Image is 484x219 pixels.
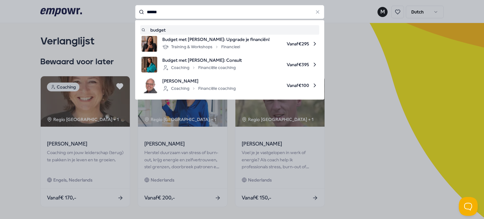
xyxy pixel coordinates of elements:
span: Vanaf € 395 [247,57,318,72]
div: Training & Workshops Financieel [162,43,240,51]
div: Coaching Financiële coaching [162,85,236,92]
img: product image [141,57,157,72]
input: Search for products, categories or subcategories [135,5,324,19]
span: [PERSON_NAME] [162,78,236,84]
img: product image [141,36,157,52]
a: product imageBudget met [PERSON_NAME]: Upgrade je financiën!Training & WorkshopsFinancieelVanaf€295 [141,36,318,52]
a: product image[PERSON_NAME]CoachingFinanciële coachingVanaf€100 [141,78,318,93]
span: Vanaf € 100 [241,78,318,93]
span: Budget met [PERSON_NAME]: Upgrade je financiën! [162,36,270,43]
a: budget [141,26,318,33]
span: Vanaf € 295 [275,36,318,52]
iframe: Help Scout Beacon - Open [459,197,478,216]
img: product image [141,78,157,93]
span: Budget met [PERSON_NAME]: Consult [162,57,242,64]
a: product imageBudget met [PERSON_NAME]: ConsultCoachingFinanciële coachingVanaf€395 [141,57,318,72]
div: Coaching Financiële coaching [162,64,236,72]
